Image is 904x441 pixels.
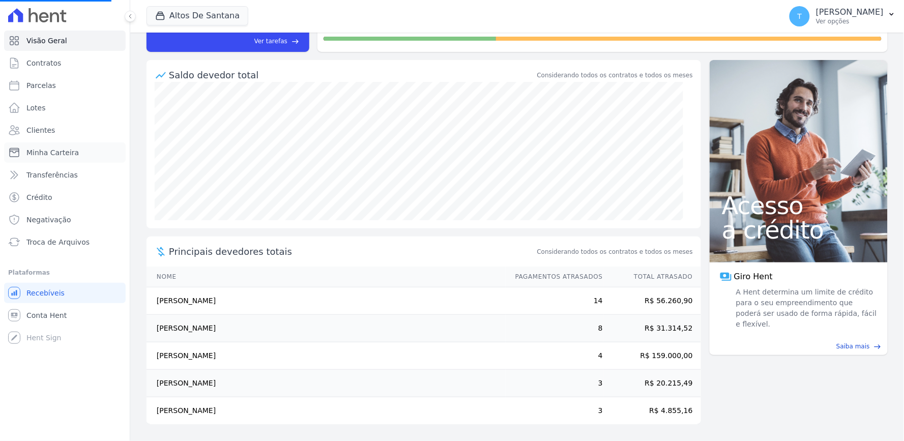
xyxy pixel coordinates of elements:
a: Clientes [4,120,126,140]
div: Considerando todos os contratos e todos os meses [537,71,693,80]
a: Contratos [4,53,126,73]
span: Considerando todos os contratos e todos os meses [537,247,693,256]
td: 3 [506,370,603,397]
td: 14 [506,287,603,315]
p: Ver opções [816,17,884,25]
th: Pagamentos Atrasados [506,267,603,287]
span: Saiba mais [836,342,870,351]
td: [PERSON_NAME] [147,287,506,315]
td: R$ 56.260,90 [603,287,701,315]
td: R$ 31.314,52 [603,315,701,342]
span: east [291,38,299,45]
span: Visão Geral [26,36,67,46]
td: [PERSON_NAME] [147,370,506,397]
span: east [874,343,882,350]
a: Conta Hent [4,305,126,326]
a: Troca de Arquivos [4,232,126,252]
span: Crédito [26,192,52,202]
button: T [PERSON_NAME] Ver opções [781,2,904,31]
td: [PERSON_NAME] [147,397,506,425]
a: Negativação [4,210,126,230]
div: Plataformas [8,267,122,279]
a: Recebíveis [4,283,126,303]
div: Saldo devedor total [169,68,535,82]
td: 4 [506,342,603,370]
a: Saiba mais east [716,342,882,351]
span: Recebíveis [26,288,65,298]
td: R$ 159.000,00 [603,342,701,370]
td: 8 [506,315,603,342]
a: Ver tarefas east [184,37,299,46]
th: Total Atrasado [603,267,701,287]
p: [PERSON_NAME] [816,7,884,17]
td: [PERSON_NAME] [147,342,506,370]
span: Minha Carteira [26,148,79,158]
span: Conta Hent [26,310,67,320]
span: Negativação [26,215,71,225]
span: Lotes [26,103,46,113]
span: Clientes [26,125,55,135]
span: a crédito [722,218,876,242]
span: Acesso [722,193,876,218]
span: Principais devedores totais [169,245,535,258]
span: Troca de Arquivos [26,237,90,247]
span: Giro Hent [734,271,773,283]
span: Parcelas [26,80,56,91]
td: 3 [506,397,603,425]
td: R$ 4.855,16 [603,397,701,425]
th: Nome [147,267,506,287]
a: Lotes [4,98,126,118]
td: R$ 20.215,49 [603,370,701,397]
a: Minha Carteira [4,142,126,163]
span: Contratos [26,58,61,68]
a: Transferências [4,165,126,185]
a: Crédito [4,187,126,208]
td: [PERSON_NAME] [147,315,506,342]
a: Visão Geral [4,31,126,51]
span: Ver tarefas [254,37,287,46]
span: Transferências [26,170,78,180]
span: T [798,13,802,20]
span: A Hent determina um limite de crédito para o seu empreendimento que poderá ser usado de forma ráp... [734,287,878,330]
a: Parcelas [4,75,126,96]
button: Altos De Santana [147,6,248,25]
